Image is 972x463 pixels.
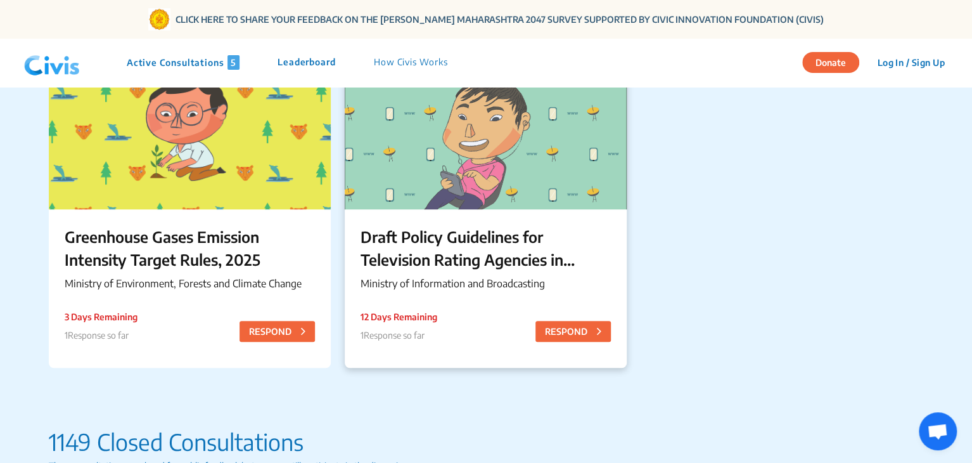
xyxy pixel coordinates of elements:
[361,276,611,291] p: Ministry of Information and Broadcasting
[49,425,924,459] p: 1149 Closed Consultations
[240,321,315,342] button: RESPOND
[227,55,240,70] span: 5
[374,55,448,70] p: How Civis Works
[127,55,240,70] p: Active Consultations
[19,44,85,82] img: navlogo.png
[361,329,437,342] p: 1
[176,13,824,26] a: CLICK HERE TO SHARE YOUR FEEDBACK ON THE [PERSON_NAME] MAHARASHTRA 2047 SURVEY SUPPORTED BY CIVIC...
[65,225,315,271] p: Greenhouse Gases Emission Intensity Target Rules, 2025
[802,52,859,73] button: Donate
[361,310,437,323] p: 12 Days Remaining
[345,51,627,368] a: Draft Policy Guidelines for Television Rating Agencies in [GEOGRAPHIC_DATA]Ministry of Informatio...
[919,412,957,450] a: Open chat
[68,330,129,341] span: Response so far
[364,330,425,341] span: Response so far
[278,55,336,70] p: Leaderboard
[535,321,611,342] button: RESPOND
[65,310,137,323] p: 3 Days Remaining
[49,51,331,368] a: Greenhouse Gases Emission Intensity Target Rules, 2025Ministry of Environment, Forests and Climat...
[65,329,137,342] p: 1
[361,225,611,271] p: Draft Policy Guidelines for Television Rating Agencies in [GEOGRAPHIC_DATA]
[65,276,315,291] p: Ministry of Environment, Forests and Climate Change
[869,53,953,72] button: Log In / Sign Up
[148,8,170,30] img: Gom Logo
[802,55,869,68] a: Donate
